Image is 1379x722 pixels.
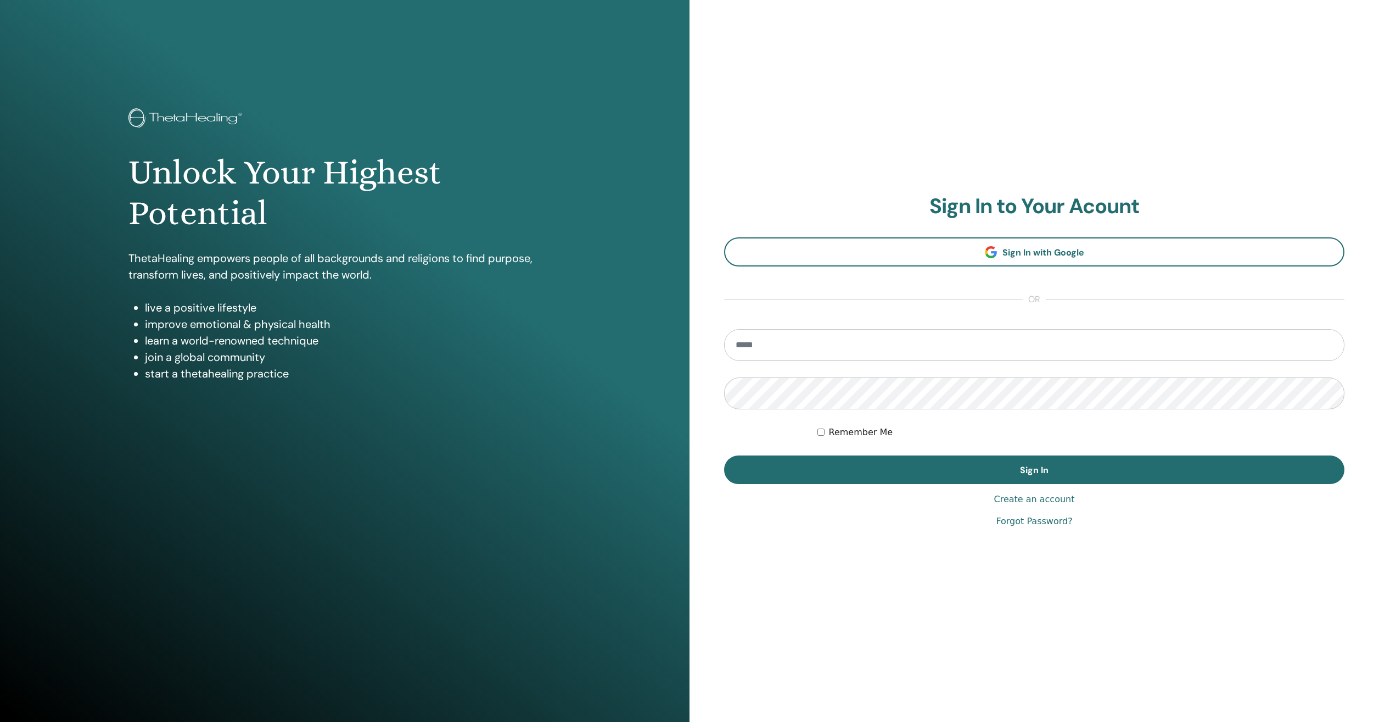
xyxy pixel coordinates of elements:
[1002,247,1084,258] span: Sign In with Google
[996,515,1072,528] a: Forgot Password?
[128,152,560,234] h1: Unlock Your Highest Potential
[994,493,1074,506] a: Create an account
[724,456,1344,484] button: Sign In
[829,426,893,439] label: Remember Me
[724,237,1344,266] a: Sign In with Google
[128,250,560,283] p: ThetaHealing empowers people of all backgrounds and religions to find purpose, transform lives, a...
[817,426,1345,439] div: Keep me authenticated indefinitely or until I manually logout
[1020,464,1049,476] span: Sign In
[1023,293,1046,306] span: or
[724,194,1344,219] h2: Sign In to Your Acount
[145,349,560,365] li: join a global community
[145,332,560,349] li: learn a world-renowned technique
[145,299,560,316] li: live a positive lifestyle
[145,365,560,382] li: start a thetahealing practice
[145,316,560,332] li: improve emotional & physical health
